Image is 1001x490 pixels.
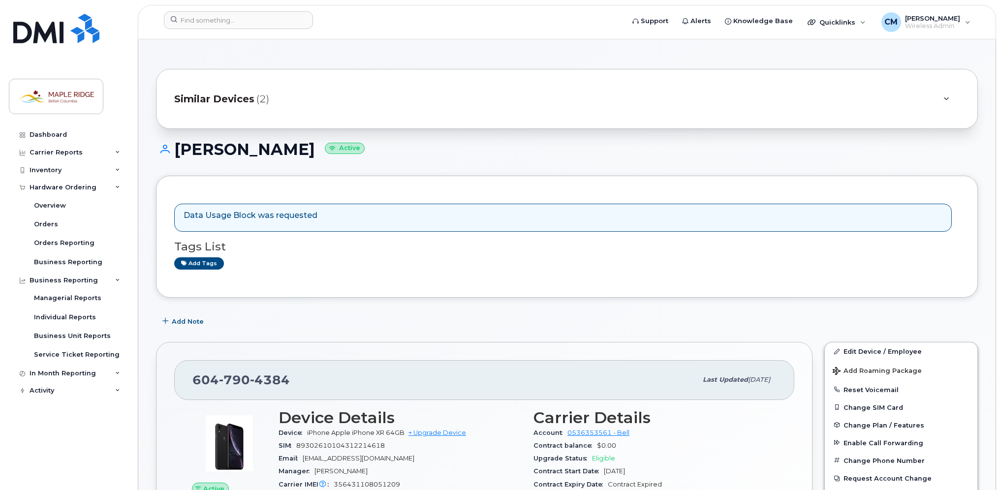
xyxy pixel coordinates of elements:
span: 4384 [250,372,290,387]
a: + Upgrade Device [408,429,466,436]
span: 356431108051209 [334,481,400,488]
a: 0536353561 - Bell [567,429,629,436]
span: Email [279,455,303,462]
span: Eligible [592,455,615,462]
span: Upgrade Status [533,455,592,462]
span: Manager [279,467,314,475]
span: Change Plan / Features [844,421,924,429]
button: Change Plan / Features [825,416,977,434]
button: Reset Voicemail [825,381,977,398]
h3: Carrier Details [533,409,777,427]
h1: [PERSON_NAME] [156,141,978,158]
span: Last updated [703,376,748,383]
span: Carrier IMEI [279,481,334,488]
span: iPhone Apple iPhone XR 64GB [307,429,405,436]
span: Add Note [172,317,204,326]
span: [DATE] [748,376,770,383]
span: 790 [219,372,250,387]
span: [EMAIL_ADDRESS][DOMAIN_NAME] [303,455,414,462]
span: [DATE] [604,467,625,475]
span: $0.00 [597,442,616,449]
span: Similar Devices [174,92,254,106]
span: Contract balance [533,442,597,449]
h3: Tags List [174,241,960,253]
span: Contract Expired [608,481,662,488]
button: Request Account Change [825,469,977,487]
a: Edit Device / Employee [825,342,977,360]
img: image20231002-3703462-1qb80zy.jpeg [200,414,259,473]
button: Change Phone Number [825,452,977,469]
span: 89302610104312214618 [296,442,385,449]
span: SIM [279,442,296,449]
span: Contract Start Date [533,467,604,475]
span: (2) [256,92,269,106]
button: Change SIM Card [825,398,977,416]
span: Enable Call Forwarding [844,439,923,446]
span: [PERSON_NAME] [314,467,368,475]
span: Device [279,429,307,436]
span: Account [533,429,567,436]
button: Add Roaming Package [825,360,977,380]
a: Add tags [174,257,224,270]
span: Contract Expiry Date [533,481,608,488]
span: Add Roaming Package [833,367,922,376]
p: Data Usage Block was requested [184,210,317,221]
small: Active [325,143,365,154]
button: Add Note [156,312,212,330]
button: Enable Call Forwarding [825,434,977,452]
span: 604 [192,372,290,387]
h3: Device Details [279,409,522,427]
